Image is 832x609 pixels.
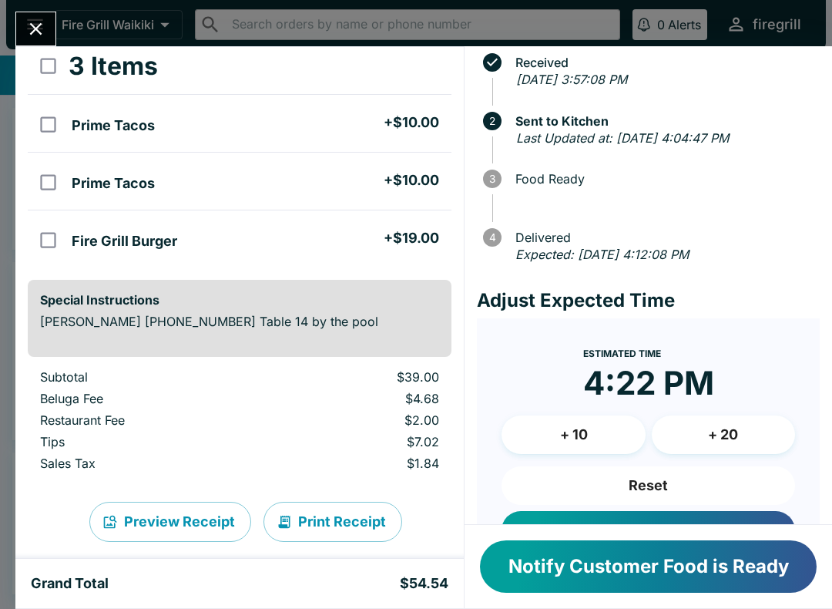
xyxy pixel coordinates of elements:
[278,456,440,471] p: $1.84
[40,456,253,471] p: Sales Tax
[278,391,440,406] p: $4.68
[489,231,496,244] text: 4
[40,412,253,428] p: Restaurant Fee
[516,130,729,146] em: Last Updated at: [DATE] 4:04:47 PM
[31,574,109,593] h5: Grand Total
[40,292,439,308] h6: Special Instructions
[40,391,253,406] p: Beluga Fee
[278,434,440,449] p: $7.02
[16,12,55,45] button: Close
[28,39,451,267] table: orders table
[69,51,158,82] h3: 3 Items
[502,466,795,505] button: Reset
[400,574,448,593] h5: $54.54
[28,369,451,477] table: orders table
[40,314,439,329] p: [PERSON_NAME] [PHONE_NUMBER] Table 14 by the pool
[480,540,817,593] button: Notify Customer Food is Ready
[489,115,495,127] text: 2
[583,348,661,359] span: Estimated Time
[515,247,689,262] em: Expected: [DATE] 4:12:08 PM
[278,369,440,385] p: $39.00
[516,72,627,87] em: [DATE] 3:57:08 PM
[502,511,795,550] button: Update ETA
[89,502,251,542] button: Preview Receipt
[40,369,253,385] p: Subtotal
[40,434,253,449] p: Tips
[263,502,402,542] button: Print Receipt
[583,363,714,403] time: 4:22 PM
[508,114,820,128] span: Sent to Kitchen
[508,230,820,244] span: Delivered
[502,416,645,454] button: + 10
[384,171,439,190] h5: + $10.00
[72,232,177,251] h5: Fire Grill Burger
[652,416,795,454] button: + 20
[477,289,820,312] h4: Adjust Expected Time
[508,56,820,69] span: Received
[384,229,439,247] h5: + $19.00
[489,173,495,185] text: 3
[72,174,155,193] h5: Prime Tacos
[278,412,440,428] p: $2.00
[508,172,820,186] span: Food Ready
[384,113,439,132] h5: + $10.00
[72,116,155,135] h5: Prime Tacos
